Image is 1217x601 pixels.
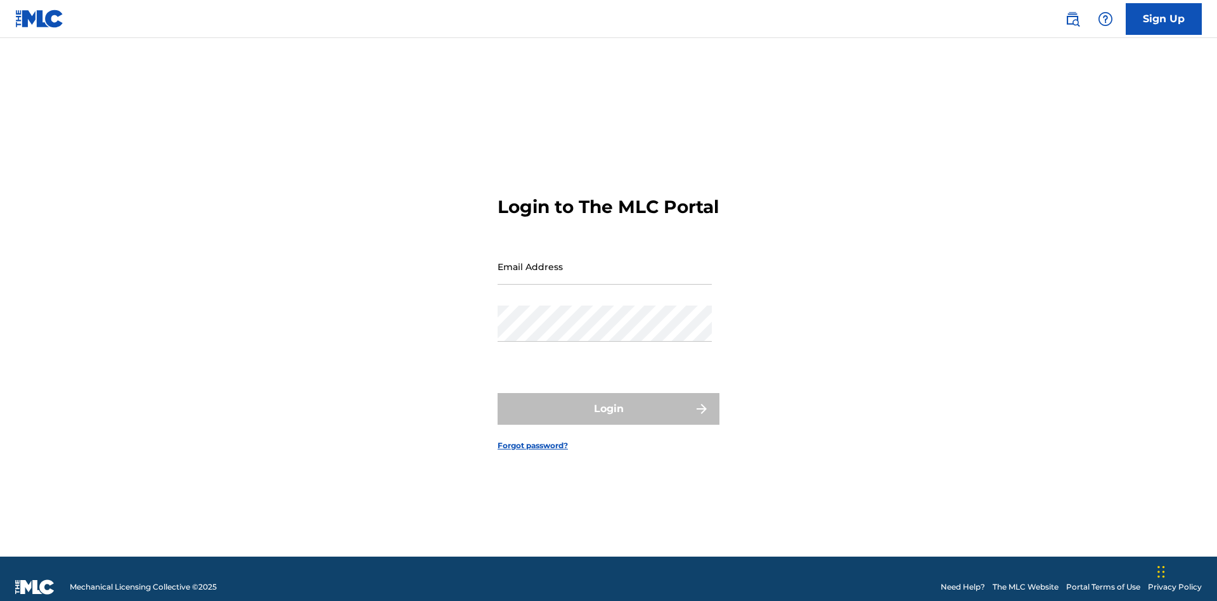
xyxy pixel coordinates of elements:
img: help [1098,11,1113,27]
span: Mechanical Licensing Collective © 2025 [70,581,217,593]
iframe: Chat Widget [1154,540,1217,601]
a: Public Search [1060,6,1085,32]
a: Portal Terms of Use [1066,581,1140,593]
a: The MLC Website [993,581,1059,593]
img: search [1065,11,1080,27]
img: MLC Logo [15,10,64,28]
div: Help [1093,6,1118,32]
a: Sign Up [1126,3,1202,35]
h3: Login to The MLC Portal [498,196,719,218]
img: logo [15,579,55,595]
a: Forgot password? [498,440,568,451]
a: Privacy Policy [1148,581,1202,593]
div: Drag [1157,553,1165,591]
a: Need Help? [941,581,985,593]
